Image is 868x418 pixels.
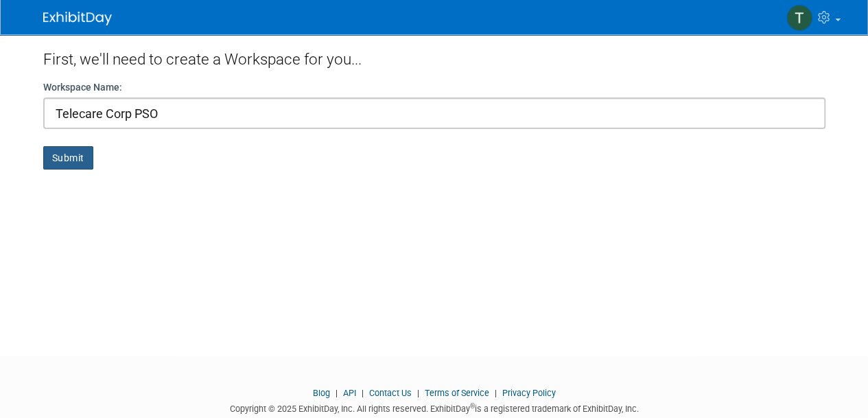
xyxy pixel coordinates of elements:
button: Submit [43,146,93,170]
label: Workspace Name: [43,80,122,94]
span: | [358,388,367,398]
div: First, we'll need to create a Workspace for you... [43,34,825,80]
span: | [491,388,500,398]
a: Blog [313,388,330,398]
input: Name of your organization [43,97,825,129]
a: Terms of Service [425,388,489,398]
img: ExhibitDay [43,12,112,25]
a: Privacy Policy [502,388,556,398]
img: Traci Powell [786,5,812,31]
span: | [414,388,423,398]
sup: ® [470,402,475,410]
span: | [332,388,341,398]
a: Contact Us [369,388,412,398]
a: API [343,388,356,398]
